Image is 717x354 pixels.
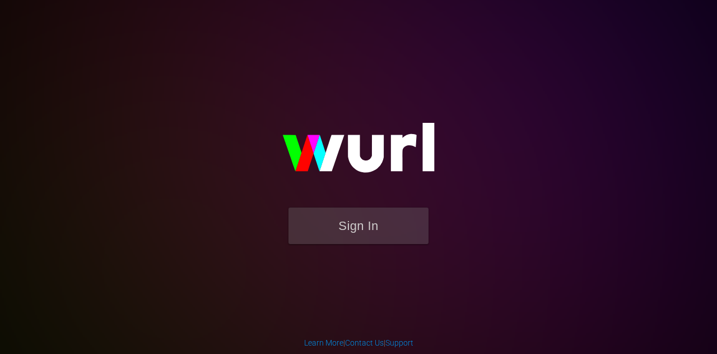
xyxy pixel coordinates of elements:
[385,338,413,347] a: Support
[246,99,471,208] img: wurl-logo-on-black-223613ac3d8ba8fe6dc639794a292ebdb59501304c7dfd60c99c58986ef67473.svg
[345,338,384,347] a: Contact Us
[304,338,343,347] a: Learn More
[288,208,429,244] button: Sign In
[304,337,413,348] div: | |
